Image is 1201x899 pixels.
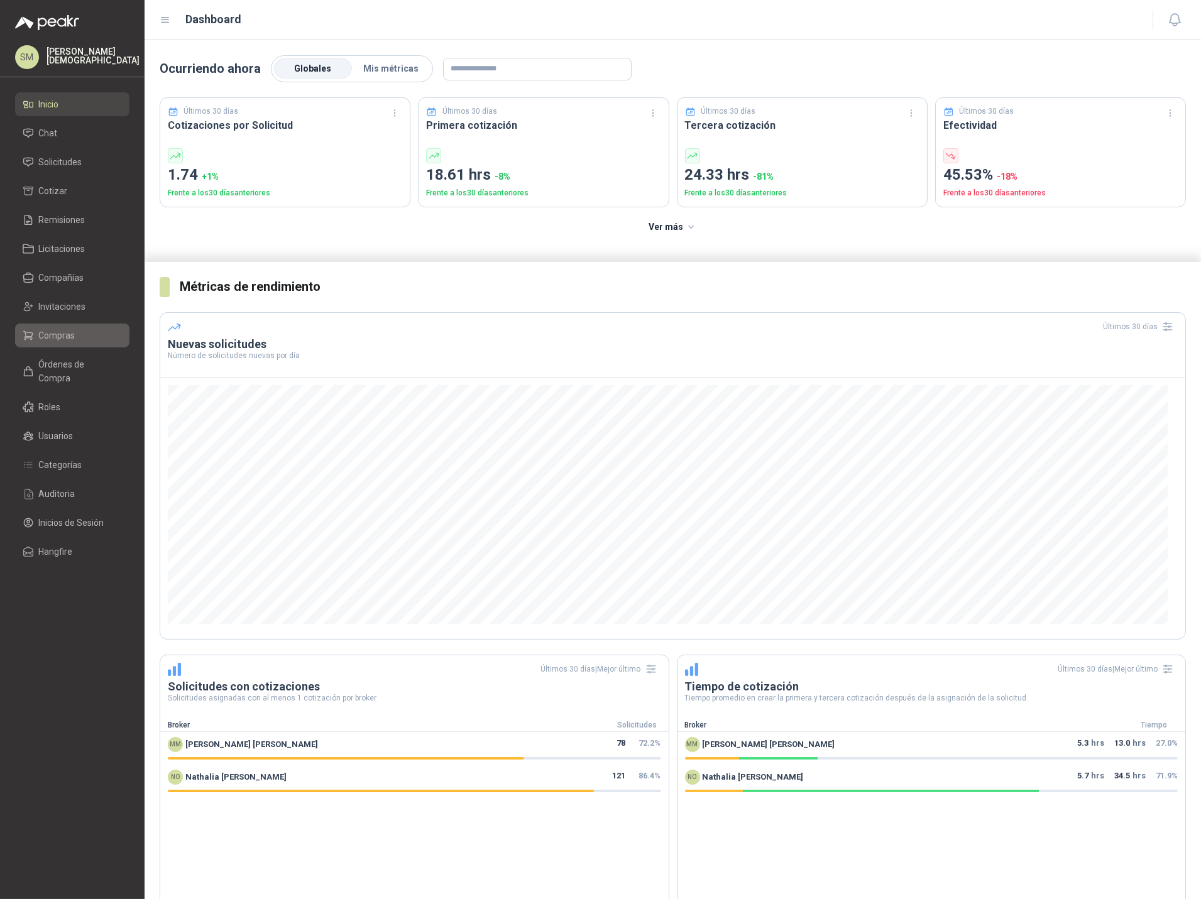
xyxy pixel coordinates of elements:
[1122,719,1185,731] div: Tiempo
[997,172,1017,182] span: -18 %
[754,172,774,182] span: -81 %
[15,15,79,30] img: Logo peakr
[1156,771,1178,780] span: 71.9 %
[685,117,919,133] h3: Tercera cotización
[39,357,118,385] span: Órdenes de Compra
[1103,317,1178,337] div: Últimos 30 días
[15,424,129,448] a: Usuarios
[363,63,419,74] span: Mis métricas
[160,59,261,79] p: Ocurriendo ahora
[39,97,59,111] span: Inicio
[606,719,669,731] div: Solicitudes
[295,63,332,74] span: Globales
[943,187,1178,199] p: Frente a los 30 días anteriores
[168,737,183,752] div: MM
[426,187,661,199] p: Frente a los 30 días anteriores
[639,738,661,748] span: 72.2 %
[1114,737,1130,752] span: 13.0
[959,106,1014,117] p: Últimos 30 días
[677,719,1123,731] div: Broker
[685,737,700,752] div: MM
[184,106,239,117] p: Últimos 30 días
[39,487,75,501] span: Auditoria
[1114,770,1146,785] p: hrs
[39,400,61,414] span: Roles
[168,117,402,133] h3: Cotizaciones por Solicitud
[160,719,606,731] div: Broker
[15,266,129,290] a: Compañías
[186,11,242,28] h1: Dashboard
[685,770,700,785] div: NO
[185,738,318,751] span: [PERSON_NAME] [PERSON_NAME]
[15,324,129,347] a: Compras
[1077,737,1104,752] p: hrs
[15,237,129,261] a: Licitaciones
[39,126,58,140] span: Chat
[15,295,129,319] a: Invitaciones
[541,659,661,679] div: Últimos 30 días | Mejor último
[39,545,73,558] span: Hangfire
[943,163,1178,187] p: 45.53%
[39,516,104,530] span: Inicios de Sesión
[1114,770,1130,785] span: 34.5
[1156,738,1178,748] span: 27.0 %
[185,771,287,783] span: Nathalia [PERSON_NAME]
[168,679,661,694] h3: Solicitudes con cotizaciones
[168,694,661,702] p: Solicitudes asignadas con al menos 1 cotización por broker
[685,163,919,187] p: 24.33 hrs
[943,117,1178,133] h3: Efectividad
[1077,737,1089,752] span: 5.3
[15,45,39,69] div: SM
[426,117,661,133] h3: Primera cotización
[39,271,84,285] span: Compañías
[15,208,129,232] a: Remisiones
[39,300,86,313] span: Invitaciones
[685,679,1178,694] h3: Tiempo de cotización
[180,277,1186,297] h3: Métricas de rendimiento
[685,187,919,199] p: Frente a los 30 días anteriores
[15,121,129,145] a: Chat
[642,215,704,240] button: Ver más
[202,172,219,182] span: + 1 %
[442,106,497,117] p: Últimos 30 días
[39,458,82,472] span: Categorías
[1077,770,1104,785] p: hrs
[15,540,129,564] a: Hangfire
[168,770,183,785] div: NO
[495,172,510,182] span: -8 %
[15,511,129,535] a: Inicios de Sesión
[39,155,82,169] span: Solicitudes
[15,395,129,419] a: Roles
[15,453,129,477] a: Categorías
[703,738,835,751] span: [PERSON_NAME] [PERSON_NAME]
[703,771,804,783] span: Nathalia [PERSON_NAME]
[685,694,1178,702] p: Tiempo promedio en crear la primera y tercera cotización después de la asignación de la solicitud.
[15,179,129,203] a: Cotizar
[39,213,85,227] span: Remisiones
[39,242,85,256] span: Licitaciones
[426,163,661,187] p: 18.61 hrs
[15,150,129,174] a: Solicitudes
[39,329,75,342] span: Compras
[617,737,626,752] span: 78
[168,163,402,187] p: 1.74
[639,771,661,780] span: 86.4 %
[1114,737,1146,752] p: hrs
[1077,770,1089,785] span: 5.7
[15,482,129,506] a: Auditoria
[168,187,402,199] p: Frente a los 30 días anteriores
[47,47,140,65] p: [PERSON_NAME] [DEMOGRAPHIC_DATA]
[39,184,68,198] span: Cotizar
[1058,659,1178,679] div: Últimos 30 días | Mejor último
[613,770,626,785] span: 121
[15,92,129,116] a: Inicio
[39,429,74,443] span: Usuarios
[15,352,129,390] a: Órdenes de Compra
[168,337,1178,352] h3: Nuevas solicitudes
[701,106,755,117] p: Últimos 30 días
[168,352,1178,359] p: Número de solicitudes nuevas por día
